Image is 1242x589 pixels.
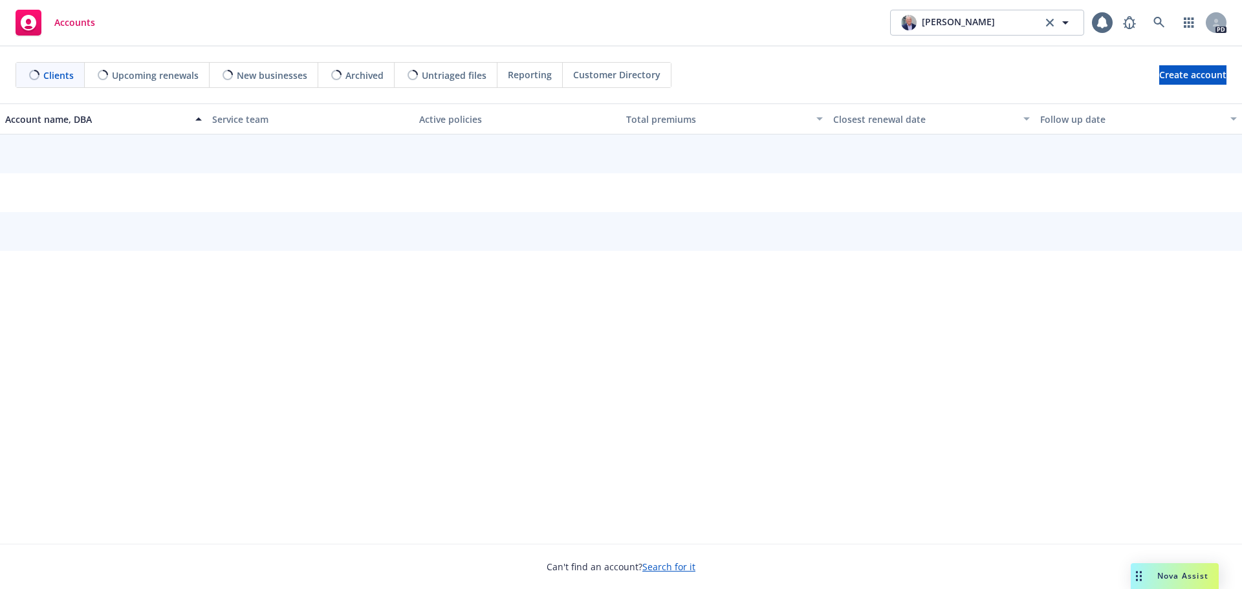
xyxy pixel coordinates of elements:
[1042,15,1058,30] a: clear selection
[547,560,695,573] span: Can't find an account?
[1040,112,1223,126] div: Follow up date
[414,103,621,134] button: Active policies
[419,112,616,126] div: Active policies
[1117,10,1142,36] a: Report a Bug
[112,69,199,82] span: Upcoming renewals
[922,15,995,30] span: [PERSON_NAME]
[901,15,917,30] img: photo
[1131,563,1147,589] div: Drag to move
[508,68,552,81] span: Reporting
[621,103,828,134] button: Total premiums
[5,112,188,126] div: Account name, DBA
[54,17,95,28] span: Accounts
[828,103,1035,134] button: Closest renewal date
[10,5,100,41] a: Accounts
[890,10,1084,36] button: photo[PERSON_NAME]clear selection
[212,112,409,126] div: Service team
[1146,10,1172,36] a: Search
[43,69,74,82] span: Clients
[642,561,695,573] a: Search for it
[1159,63,1226,87] span: Create account
[1159,65,1226,85] a: Create account
[1035,103,1242,134] button: Follow up date
[207,103,414,134] button: Service team
[573,68,660,81] span: Customer Directory
[1176,10,1202,36] a: Switch app
[422,69,486,82] span: Untriaged files
[626,112,809,126] div: Total premiums
[237,69,307,82] span: New businesses
[833,112,1016,126] div: Closest renewal date
[345,69,384,82] span: Archived
[1131,563,1219,589] button: Nova Assist
[1157,570,1208,581] span: Nova Assist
